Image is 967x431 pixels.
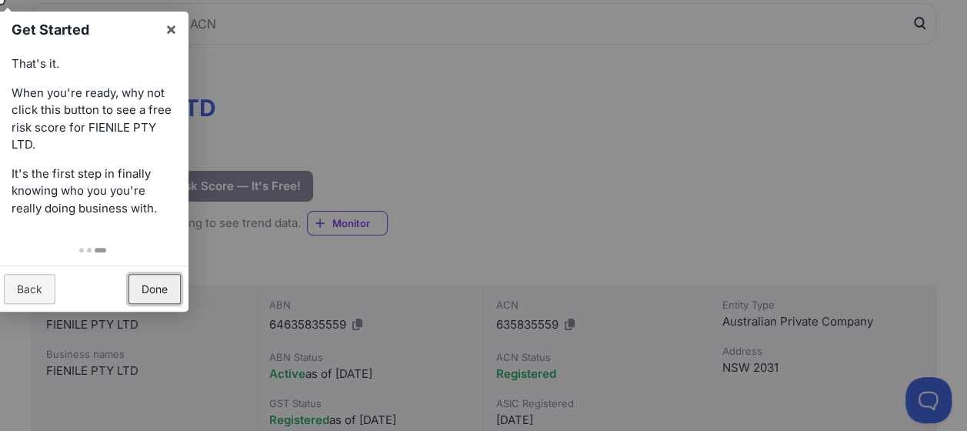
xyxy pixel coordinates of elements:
[12,55,173,73] p: That's it.
[12,165,173,218] p: It's the first step in finally knowing who you you're really doing business with.
[154,12,188,46] a: ×
[128,274,181,304] a: Done
[12,19,157,40] h1: Get Started
[4,274,55,304] a: Back
[12,85,173,154] p: When you're ready, why not click this button to see a free risk score for FIENILE PTY LTD.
